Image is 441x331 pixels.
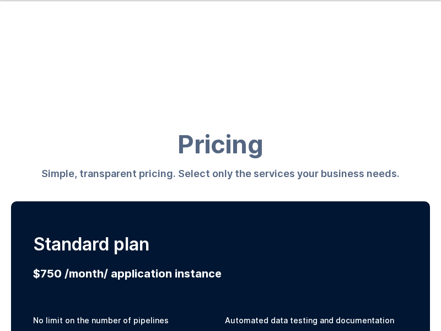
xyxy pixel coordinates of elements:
[11,132,430,157] h1: Pricing
[41,168,400,179] strong: Simple, transparent pricing. Select only the services your business needs.
[225,315,408,326] p: Automated data testing and documentation
[33,234,408,254] h2: Standard plan
[33,265,408,282] h3: $750 /month/ application instance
